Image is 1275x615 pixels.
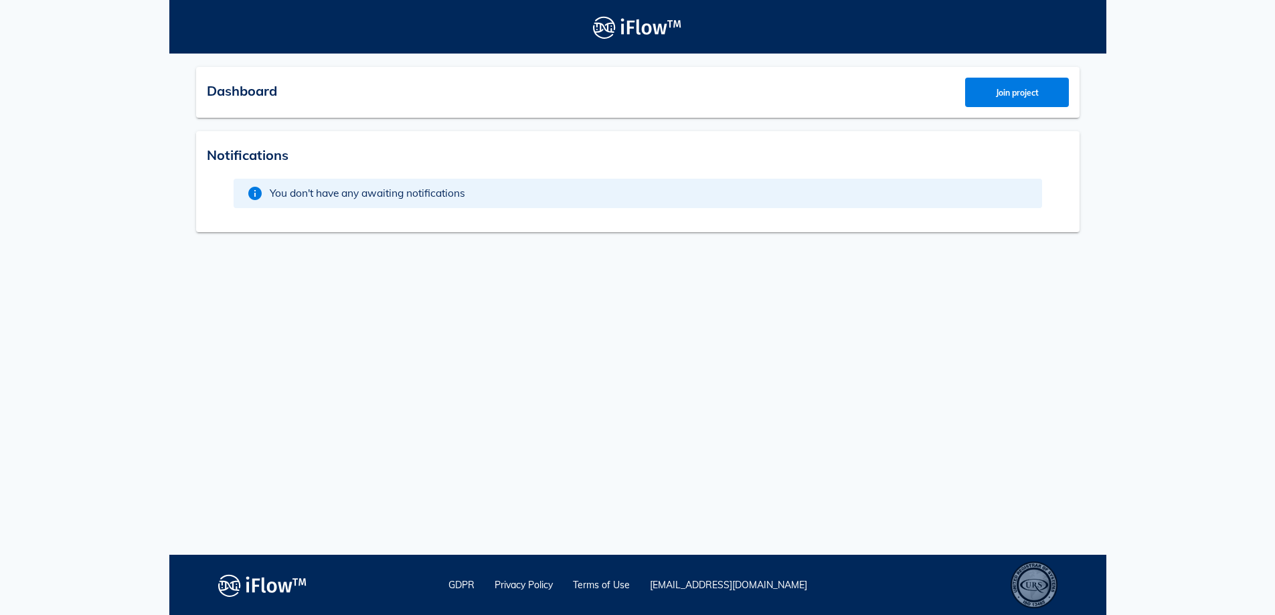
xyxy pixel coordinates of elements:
[495,579,553,591] a: Privacy Policy
[573,579,630,591] a: Terms of Use
[218,570,307,600] img: logo
[207,147,288,163] span: Notifications
[270,185,465,201] span: You don't have any awaiting notifications
[448,579,475,591] a: GDPR
[978,88,1055,98] span: Join project
[207,82,277,99] span: Dashboard
[965,78,1069,107] button: Join project
[650,579,807,591] a: [EMAIL_ADDRESS][DOMAIN_NAME]
[1011,561,1057,608] div: ISO 13485 – Quality Management System
[169,12,1106,42] a: Logo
